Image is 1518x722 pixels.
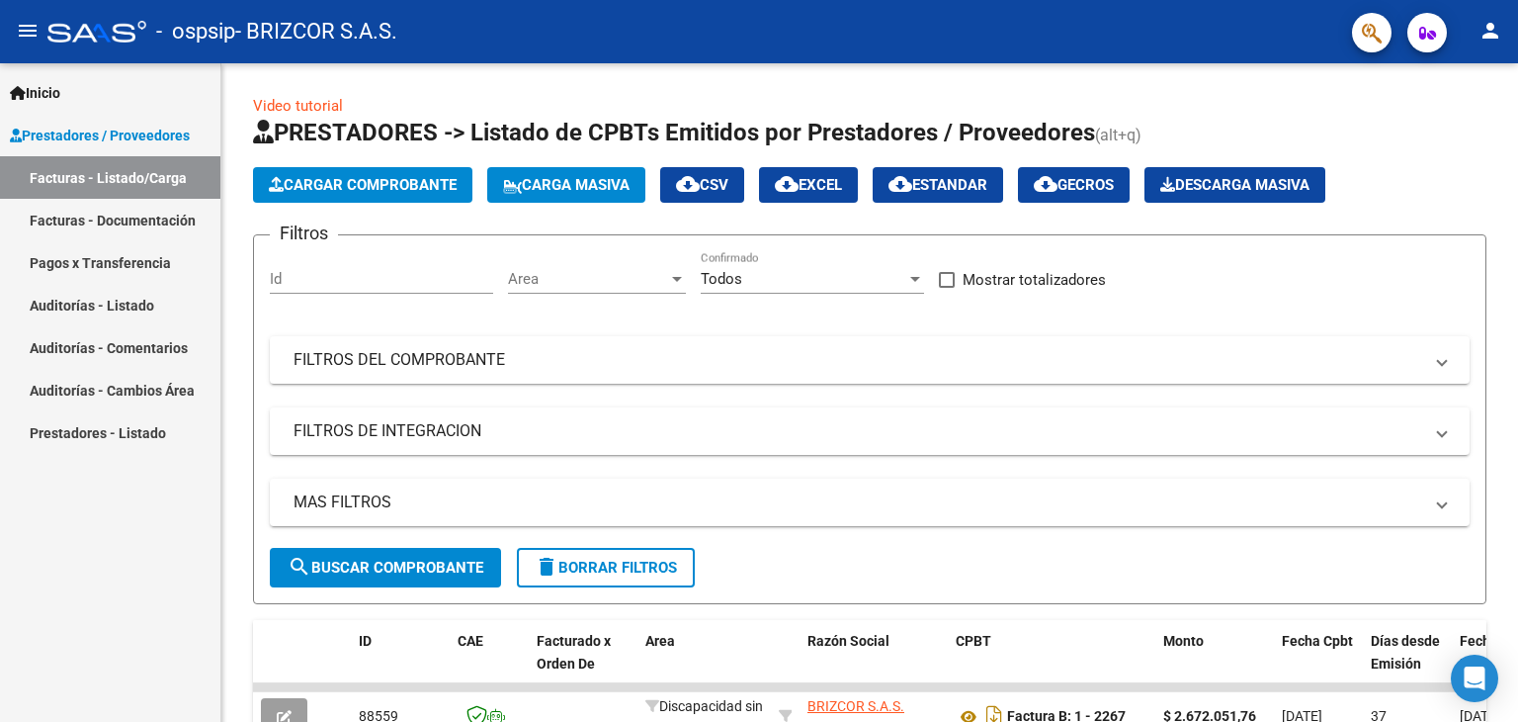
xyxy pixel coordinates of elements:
[956,633,991,649] span: CPBT
[1371,633,1440,672] span: Días desde Emisión
[270,548,501,587] button: Buscar Comprobante
[253,119,1095,146] span: PRESTADORES -> Listado de CPBTs Emitidos por Prestadores / Proveedores
[253,167,472,203] button: Cargar Comprobante
[1163,633,1204,649] span: Monto
[637,620,771,707] datatable-header-cell: Area
[1274,620,1363,707] datatable-header-cell: Fecha Cpbt
[1460,633,1515,672] span: Fecha Recibido
[888,172,912,196] mat-icon: cloud_download
[1144,167,1325,203] app-download-masive: Descarga masiva de comprobantes (adjuntos)
[963,268,1106,292] span: Mostrar totalizadores
[535,555,558,579] mat-icon: delete
[270,407,1470,455] mat-expansion-panel-header: FILTROS DE INTEGRACION
[807,698,904,714] span: BRIZCOR S.A.S.
[676,172,700,196] mat-icon: cloud_download
[156,10,235,53] span: - ospsip
[487,167,645,203] button: Carga Masiva
[948,620,1155,707] datatable-header-cell: CPBT
[359,633,372,649] span: ID
[503,176,630,194] span: Carga Masiva
[1018,167,1130,203] button: Gecros
[645,633,675,649] span: Area
[1160,176,1309,194] span: Descarga Masiva
[701,270,742,288] span: Todos
[1451,655,1498,702] div: Open Intercom Messenger
[529,620,637,707] datatable-header-cell: Facturado x Orden De
[537,633,611,672] span: Facturado x Orden De
[517,548,695,587] button: Borrar Filtros
[676,176,728,194] span: CSV
[1095,126,1141,144] span: (alt+q)
[888,176,987,194] span: Estandar
[1034,172,1057,196] mat-icon: cloud_download
[288,559,483,577] span: Buscar Comprobante
[10,82,60,104] span: Inicio
[458,633,483,649] span: CAE
[1282,633,1353,649] span: Fecha Cpbt
[270,479,1470,526] mat-expansion-panel-header: MAS FILTROS
[759,167,858,203] button: EXCEL
[775,176,842,194] span: EXCEL
[873,167,1003,203] button: Estandar
[269,176,457,194] span: Cargar Comprobante
[10,125,190,146] span: Prestadores / Proveedores
[235,10,397,53] span: - BRIZCOR S.A.S.
[660,167,744,203] button: CSV
[288,555,311,579] mat-icon: search
[450,620,529,707] datatable-header-cell: CAE
[775,172,799,196] mat-icon: cloud_download
[1155,620,1274,707] datatable-header-cell: Monto
[270,336,1470,384] mat-expansion-panel-header: FILTROS DEL COMPROBANTE
[1478,19,1502,43] mat-icon: person
[1144,167,1325,203] button: Descarga Masiva
[535,559,677,577] span: Borrar Filtros
[270,220,338,247] h3: Filtros
[1034,176,1114,194] span: Gecros
[253,97,343,115] a: Video tutorial
[508,270,668,288] span: Area
[807,633,889,649] span: Razón Social
[800,620,948,707] datatable-header-cell: Razón Social
[294,349,1422,371] mat-panel-title: FILTROS DEL COMPROBANTE
[16,19,40,43] mat-icon: menu
[1363,620,1452,707] datatable-header-cell: Días desde Emisión
[294,492,1422,513] mat-panel-title: MAS FILTROS
[294,420,1422,442] mat-panel-title: FILTROS DE INTEGRACION
[351,620,450,707] datatable-header-cell: ID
